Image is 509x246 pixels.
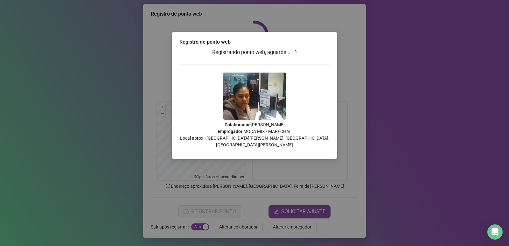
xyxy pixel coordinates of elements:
div: Open Intercom Messenger [487,224,503,240]
div: Registro de ponto web [179,38,330,46]
p: : [PERSON_NAME] : MODA MIX - MARECHAL Local aprox.: [GEOGRAPHIC_DATA][PERSON_NAME], [GEOGRAPHIC_D... [179,122,330,148]
strong: Colaborador [225,122,250,127]
h3: Registrando ponto web, aguarde... [179,48,330,57]
strong: Empregador [218,129,242,134]
img: Z [223,73,286,120]
span: loading [290,49,297,56]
